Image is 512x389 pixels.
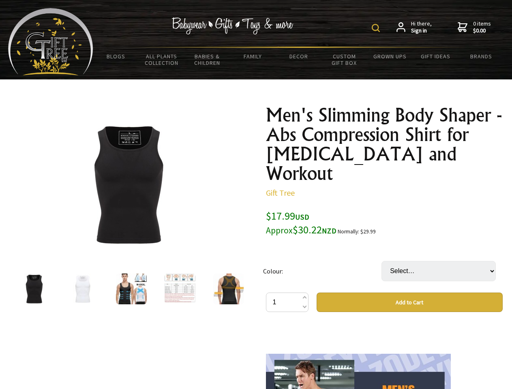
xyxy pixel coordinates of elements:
a: 0 items$0.00 [458,20,491,34]
img: Men's Slimming Body Shaper - Abs Compression Shirt for Gynecomastia and Workout [116,274,147,304]
span: NZD [322,226,336,235]
a: Brands [458,48,504,65]
img: Men's Slimming Body Shaper - Abs Compression Shirt for Gynecomastia and Workout [165,274,195,304]
a: Custom Gift Box [321,48,367,71]
a: Gift Ideas [413,48,458,65]
span: Hi there, [411,20,432,34]
td: Colour: [263,250,381,293]
small: Normally: $29.99 [338,228,376,235]
strong: Sign in [411,27,432,34]
img: Men's Slimming Body Shaper - Abs Compression Shirt for Gynecomastia and Workout [67,274,98,304]
span: USD [295,212,309,222]
button: Add to Cart [317,293,503,312]
img: product search [372,24,380,32]
img: Babyware - Gifts - Toys and more... [8,8,93,75]
span: $17.99 $30.22 [266,209,336,236]
a: Grown Ups [367,48,413,65]
img: Men's Slimming Body Shaper - Abs Compression Shirt for Gynecomastia and Workout [65,121,191,248]
img: Babywear - Gifts - Toys & more [172,17,293,34]
img: Men's Slimming Body Shaper - Abs Compression Shirt for Gynecomastia and Workout [19,274,49,304]
small: Approx [266,225,293,236]
a: Babies & Children [184,48,230,71]
img: Men's Slimming Body Shaper - Abs Compression Shirt for Gynecomastia and Workout [213,274,244,304]
a: All Plants Collection [139,48,185,71]
a: Decor [276,48,321,65]
a: Gift Tree [266,188,295,198]
span: 0 items [473,20,491,34]
h1: Men's Slimming Body Shaper - Abs Compression Shirt for [MEDICAL_DATA] and Workout [266,105,503,183]
a: Family [230,48,276,65]
a: Hi there,Sign in [396,20,432,34]
a: BLOGS [93,48,139,65]
strong: $0.00 [473,27,491,34]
